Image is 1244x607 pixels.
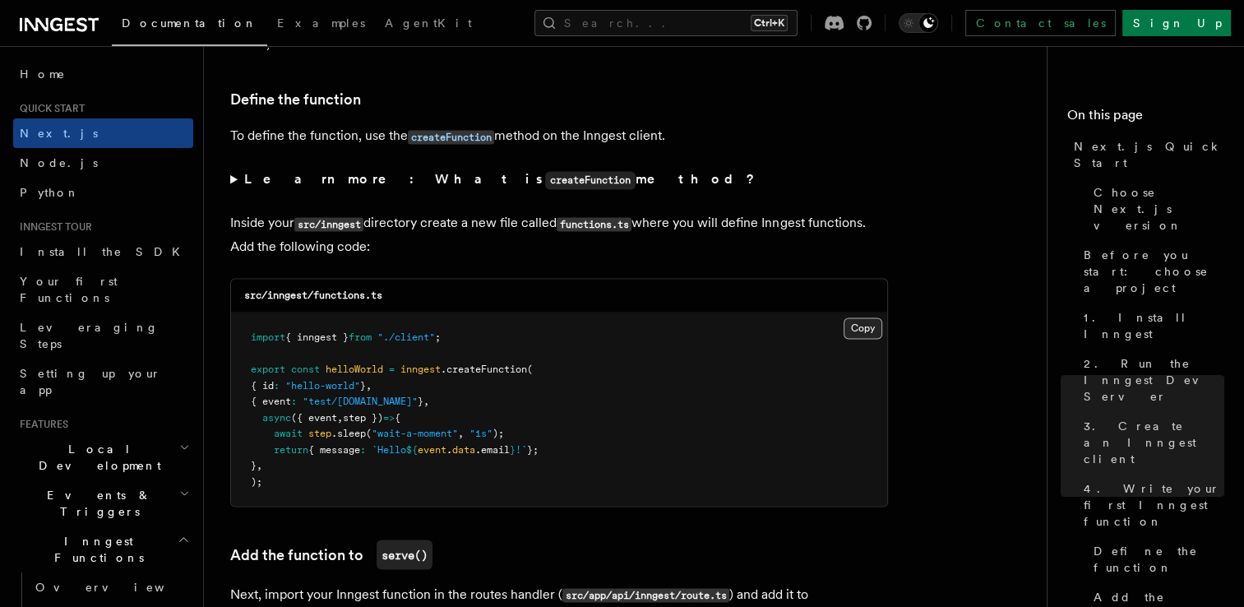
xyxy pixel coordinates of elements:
[475,443,510,455] span: .email
[291,363,320,374] span: const
[400,363,441,374] span: inngest
[418,395,423,406] span: }
[375,5,482,44] a: AgentKit
[349,331,372,342] span: from
[458,427,464,438] span: ,
[13,59,193,89] a: Home
[308,427,331,438] span: step
[285,379,360,391] span: "hello-world"
[337,411,343,423] span: ,
[20,245,190,258] span: Install the SDK
[20,66,66,82] span: Home
[1087,536,1224,582] a: Define the function
[230,124,888,148] p: To define the function, use the method on the Inngest client.
[285,331,349,342] span: { inngest }
[13,118,193,148] a: Next.js
[277,16,365,30] span: Examples
[257,459,262,470] span: ,
[326,363,383,374] span: helloWorld
[230,168,888,192] summary: Learn more: What iscreateFunctionmethod?
[1094,543,1224,576] span: Define the function
[13,533,178,566] span: Inngest Functions
[562,588,729,602] code: src/app/api/inngest/route.ts
[899,13,938,33] button: Toggle dark mode
[13,487,179,520] span: Events & Triggers
[389,363,395,374] span: =
[274,427,303,438] span: await
[516,443,527,455] span: !`
[385,16,472,30] span: AgentKit
[331,427,366,438] span: .sleep
[13,237,193,266] a: Install the SDK
[303,395,418,406] span: "test/[DOMAIN_NAME]"
[267,5,375,44] a: Examples
[418,443,446,455] span: event
[13,418,68,431] span: Features
[377,331,435,342] span: "./client"
[1077,474,1224,536] a: 4. Write your first Inngest function
[343,411,383,423] span: step })
[406,443,418,455] span: ${
[844,317,882,339] button: Copy
[230,211,888,258] p: Inside your directory create a new file called where you will define Inngest functions. Add the f...
[1084,480,1224,530] span: 4. Write your first Inngest function
[751,15,788,31] kbd: Ctrl+K
[20,367,161,396] span: Setting up your app
[251,363,285,374] span: export
[1074,138,1224,171] span: Next.js Quick Start
[1094,184,1224,234] span: Choose Next.js version
[534,10,798,36] button: Search...Ctrl+K
[13,178,193,207] a: Python
[13,148,193,178] a: Node.js
[13,480,193,526] button: Events & Triggers
[13,102,85,115] span: Quick start
[372,443,406,455] span: `Hello
[20,186,80,199] span: Python
[1077,240,1224,303] a: Before you start: choose a project
[230,540,432,569] a: Add the function toserve()
[251,475,262,487] span: );
[13,441,179,474] span: Local Development
[20,156,98,169] span: Node.js
[1084,418,1224,467] span: 3. Create an Inngest client
[251,395,291,406] span: { event
[545,171,636,189] code: createFunction
[1084,309,1224,342] span: 1. Install Inngest
[262,411,291,423] span: async
[20,127,98,140] span: Next.js
[1122,10,1231,36] a: Sign Up
[366,379,372,391] span: ,
[35,581,205,594] span: Overview
[20,321,159,350] span: Leveraging Steps
[13,220,92,234] span: Inngest tour
[230,88,361,111] a: Define the function
[112,5,267,46] a: Documentation
[527,363,533,374] span: (
[383,411,395,423] span: =>
[244,171,758,187] strong: Learn more: What is method?
[251,331,285,342] span: import
[452,443,475,455] span: data
[423,395,429,406] span: ,
[13,359,193,405] a: Setting up your app
[274,379,280,391] span: :
[435,331,441,342] span: ;
[13,434,193,480] button: Local Development
[527,443,539,455] span: };
[469,427,493,438] span: "1s"
[493,427,504,438] span: );
[1077,303,1224,349] a: 1. Install Inngest
[1084,247,1224,296] span: Before you start: choose a project
[1084,355,1224,405] span: 2. Run the Inngest Dev Server
[122,16,257,30] span: Documentation
[372,427,458,438] span: "wait-a-moment"
[446,443,452,455] span: .
[244,290,382,301] code: src/inngest/functions.ts
[308,443,360,455] span: { message
[510,443,516,455] span: }
[441,363,527,374] span: .createFunction
[274,443,308,455] span: return
[366,427,372,438] span: (
[13,526,193,572] button: Inngest Functions
[20,275,118,304] span: Your first Functions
